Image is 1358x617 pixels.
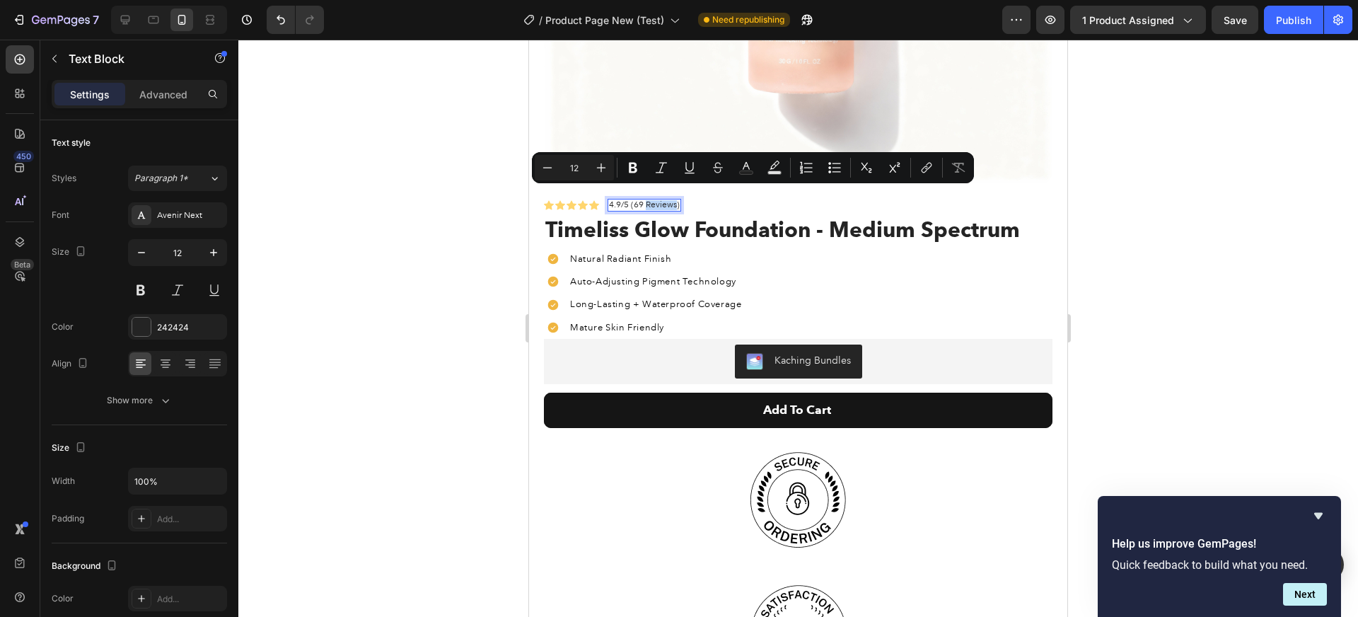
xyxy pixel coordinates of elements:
[134,172,188,185] span: Paragraph 1*
[529,40,1067,617] iframe: Design area
[93,11,99,28] p: 7
[1224,14,1247,26] span: Save
[52,439,89,458] div: Size
[52,388,227,413] button: Show more
[157,513,224,526] div: Add...
[52,172,76,185] div: Styles
[1264,6,1323,34] button: Publish
[157,593,224,606] div: Add...
[157,321,224,334] div: 242424
[157,209,224,222] div: Avenir Next
[1112,536,1327,553] h2: Help us improve GemPages!
[52,209,69,221] div: Font
[52,512,84,525] div: Padding
[539,13,542,28] span: /
[52,592,74,605] div: Color
[1112,558,1327,572] p: Quick feedback to build what you need.
[1082,13,1174,28] span: 1 product assigned
[139,87,187,102] p: Advanced
[107,393,173,408] div: Show more
[712,13,784,26] span: Need republishing
[1283,583,1327,606] button: Next question
[70,87,110,102] p: Settings
[52,137,91,149] div: Text style
[11,259,34,270] div: Beta
[545,13,664,28] span: Product Page New (Test)
[1070,6,1206,34] button: 1 product assigned
[1310,507,1327,524] button: Hide survey
[69,50,189,67] p: Text Block
[128,166,227,191] button: Paragraph 1*
[6,6,105,34] button: 7
[52,475,75,488] div: Width
[13,151,34,162] div: 450
[532,152,974,183] div: Editor contextual toolbar
[129,468,226,494] input: Auto
[52,321,74,333] div: Color
[52,354,91,374] div: Align
[267,6,324,34] div: Undo/Redo
[52,243,89,262] div: Size
[1112,507,1327,606] div: Help us improve GemPages!
[52,557,120,576] div: Background
[1212,6,1258,34] button: Save
[1276,13,1311,28] div: Publish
